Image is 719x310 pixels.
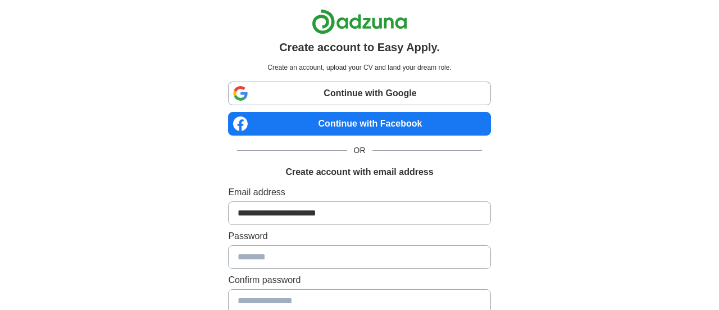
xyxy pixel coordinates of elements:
h1: Create account with email address [285,165,433,179]
label: Email address [228,186,490,199]
span: OR [347,145,372,156]
p: Create an account, upload your CV and land your dream role. [230,62,488,73]
a: Continue with Facebook [228,112,490,136]
a: Continue with Google [228,82,490,105]
label: Confirm password [228,273,490,287]
label: Password [228,230,490,243]
h1: Create account to Easy Apply. [279,39,440,56]
img: Adzuna logo [312,9,407,34]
